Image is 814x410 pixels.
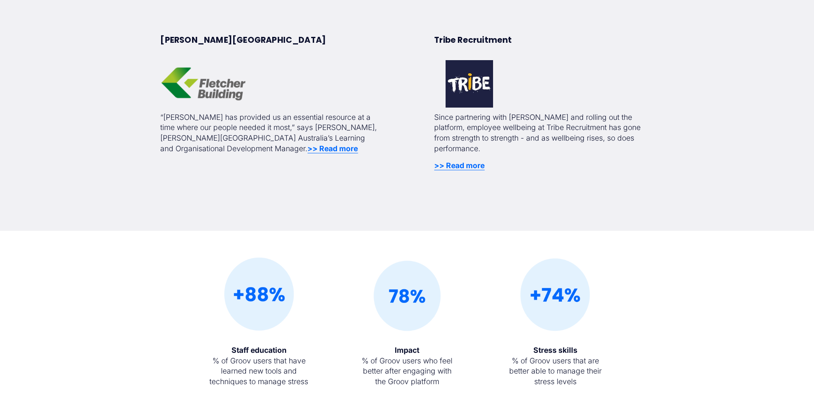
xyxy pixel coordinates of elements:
[358,345,457,387] p: % of Groov users who feel better after engaging with the Groov platform
[533,346,577,355] strong: Stress skills
[307,144,358,153] a: >> Read more
[434,161,485,170] a: >> Read more
[209,345,308,387] p: % of Groov users that have learned new tools and techniques to manage stress
[434,34,512,46] strong: Tribe Recruitment
[434,112,653,154] p: Since partnering with [PERSON_NAME] and rolling out the platform, employee wellbeing at Tribe Rec...
[231,346,287,355] strong: Staff education
[506,345,605,387] p: % of Groov users that are better able to manage their stress levels
[160,34,326,46] strong: [PERSON_NAME][GEOGRAPHIC_DATA]
[395,346,419,355] strong: Impact
[160,112,379,154] p: “[PERSON_NAME] has provided us an essential resource at a time where our people needed it most,” ...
